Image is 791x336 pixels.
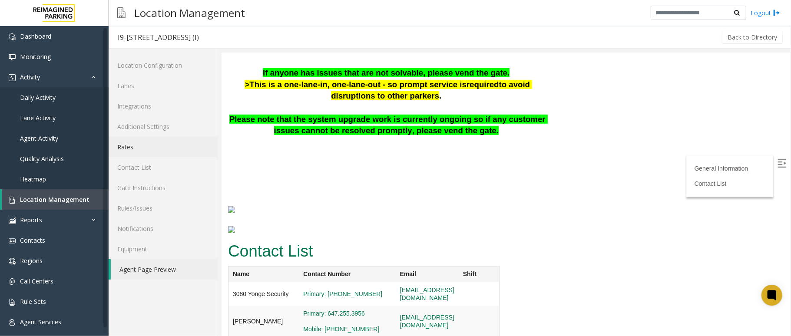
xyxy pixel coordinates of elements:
span: Activity [20,73,40,81]
td: [PERSON_NAME] [7,253,78,284]
a: Location Management [2,189,109,210]
img: 'icon' [9,74,16,81]
a: [EMAIL_ADDRESS][DOMAIN_NAME] [179,234,233,248]
span: If anyone has issues that are not solvable, please vend the gate. [41,15,288,24]
img: 'icon' [9,258,16,265]
span: Call Centers [20,277,53,285]
span: >This is a one-lane-in, one-lane-out - so prompt service is [23,27,245,36]
th: Shift [237,214,278,230]
span: Please note that the system upgrade work is currently ongoing so if any customer issues cannot be... [8,62,326,82]
a: Contact List [473,127,505,134]
a: Contact List [109,157,217,178]
span: Agent Services [20,318,61,326]
a: Agent Page Preview [111,259,217,280]
img: 'icon' [9,197,16,204]
span: Daily Activity [20,93,56,102]
a: Location Configuration [109,55,217,76]
span: Contacts [20,236,45,244]
a: Rules/Issues [109,198,217,218]
img: 'icon' [9,237,16,244]
img: 'icon' [9,278,16,285]
a: Primary: [PHONE_NUMBER] [82,237,161,245]
span: Location Management [20,195,89,204]
span: Heatmap [20,175,46,183]
div: I9-[STREET_ADDRESS] (I) [118,32,199,43]
span: Lane Activity [20,114,56,122]
img: pageIcon [117,2,126,23]
a: General Information [473,112,527,119]
img: 59f5708909084e89879527619884c5d1.jpg [7,173,325,180]
img: 'icon' [9,319,16,326]
th: Contact Number [77,214,174,230]
a: Lanes [109,76,217,96]
img: 'icon' [9,299,16,306]
h2: Contact List [7,187,278,210]
span: Monitoring [20,53,51,61]
img: 'icon' [9,54,16,61]
a: Additional Settings [109,116,217,137]
a: Primary: 647.255.3956 [82,257,143,264]
img: logout [773,8,780,17]
button: Back to Directory [722,31,783,44]
img: 1496f8feb00542519caaa85917719d8e.jpg [7,153,325,160]
span: Rule Sets [20,297,46,306]
a: Rates [109,137,217,157]
a: Notifications [109,218,217,239]
span: Dashboard [20,32,51,40]
a: Mobile: [PHONE_NUMBER] [82,272,158,280]
span: . [218,38,220,47]
span: Quality Analysis [20,155,64,163]
h3: Location Management [130,2,249,23]
span: Regions [20,257,43,265]
a: Logout [751,8,780,17]
span: required [245,27,278,36]
th: Email [174,214,237,230]
td: 3080 Yonge Security [7,229,78,253]
span: Agent Activity [20,134,58,142]
a: [EMAIL_ADDRESS][DOMAIN_NAME] [179,261,233,276]
img: 'icon' [9,217,16,224]
a: Gate Instructions [109,178,217,198]
a: Integrations [109,96,217,116]
img: Open/Close Sidebar Menu [556,106,565,115]
img: 'icon' [9,33,16,40]
a: Equipment [109,239,217,259]
span: Reports [20,216,42,224]
th: Name [7,214,78,230]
